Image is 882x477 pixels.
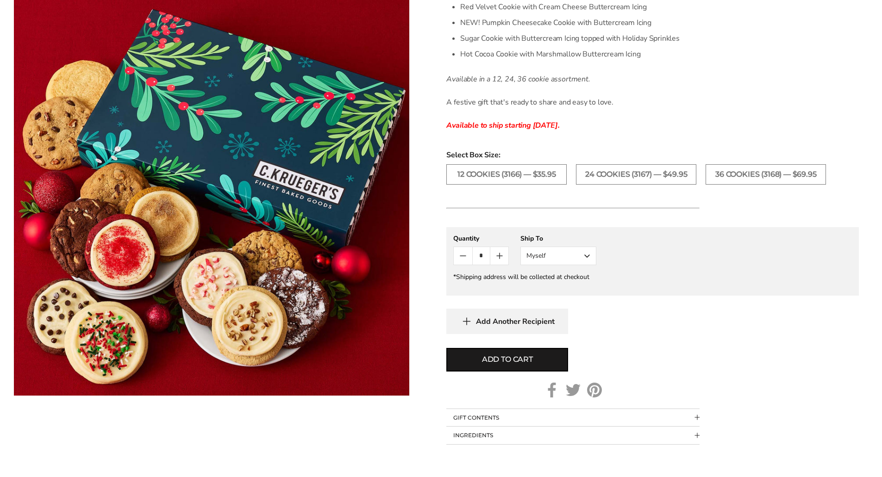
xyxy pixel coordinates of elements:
[446,120,559,130] em: Available to ship starting [DATE].
[460,46,700,62] li: Hot Cocoa Cookie with Marshmallow Buttercream Icing
[587,383,602,397] a: Pinterest
[446,164,567,185] label: 12 Cookies (3166) — $35.95
[454,247,472,265] button: Count minus
[446,427,700,444] button: Collapsible block button
[446,97,700,108] p: A festive gift that's ready to share and easy to love.
[460,15,700,31] li: NEW! Pumpkin Cheesecake Cookie with Buttercream Icing
[476,317,555,326] span: Add Another Recipient
[544,383,559,397] a: Facebook
[453,273,852,281] div: *Shipping address will be collected at checkout
[446,348,568,372] button: Add to cart
[446,409,700,427] button: Collapsible block button
[446,74,590,84] em: Available in a 12, 24, 36 cookie assortment.
[460,31,700,46] li: Sugar Cookie with Buttercream Icing topped with Holiday Sprinkles
[520,247,596,265] button: Myself
[706,164,826,185] label: 36 Cookies (3168) — $69.95
[482,354,533,365] span: Add to cart
[453,234,509,243] div: Quantity
[446,227,859,296] gfm-form: New recipient
[566,383,581,397] a: Twitter
[520,234,596,243] div: Ship To
[490,247,508,265] button: Count plus
[446,149,859,161] span: Select Box Size:
[472,247,490,265] input: Quantity
[446,309,568,334] button: Add Another Recipient
[576,164,696,185] label: 24 Cookies (3167) — $49.95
